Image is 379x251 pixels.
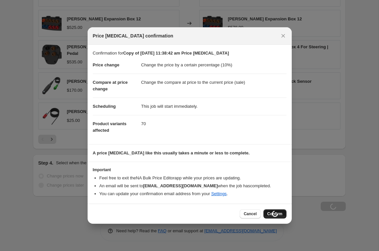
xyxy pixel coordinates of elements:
[99,183,286,189] li: An email will be sent to when the job has completed .
[93,50,286,57] p: Confirmation for
[93,167,286,172] h3: Important
[99,191,286,197] li: You can update your confirmation email address from your .
[240,209,260,218] button: Cancel
[99,175,286,181] li: Feel free to exit the NA Bulk Price Editor app while your prices are updating.
[141,98,286,115] dd: This job will start immediately.
[211,191,227,196] a: Settings
[93,62,120,67] span: Price change
[244,211,257,217] span: Cancel
[141,115,286,132] dd: 70
[93,104,116,109] span: Scheduling
[123,51,229,56] b: Copy of [DATE] 11:38:42 am Price [MEDICAL_DATA]
[141,74,286,91] dd: Change the compare at price to the current price (sale)
[143,183,218,188] b: [EMAIL_ADDRESS][DOMAIN_NAME]
[93,121,127,133] span: Product variants affected
[93,33,174,39] span: Price [MEDICAL_DATA] confirmation
[141,57,286,74] dd: Change the price by a certain percentage (10%)
[93,150,250,155] b: A price [MEDICAL_DATA] like this usually takes a minute or less to complete.
[93,80,128,91] span: Compare at price change
[279,31,288,40] button: Close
